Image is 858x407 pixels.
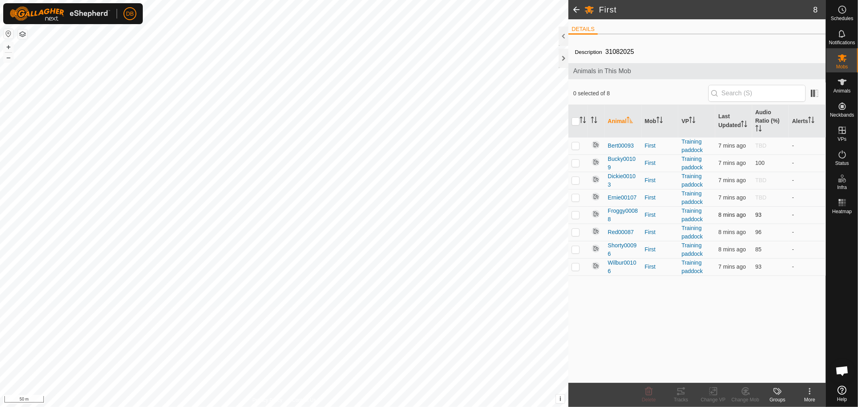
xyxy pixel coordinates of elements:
[591,244,601,253] img: returning off
[789,154,826,172] td: -
[608,172,638,189] span: Dickie00103
[789,189,826,206] td: -
[591,175,601,184] img: returning off
[4,29,13,39] button: Reset Map
[794,396,826,403] div: More
[697,396,729,403] div: Change VP
[591,192,601,201] img: returning off
[591,140,601,150] img: returning off
[718,263,746,270] span: 15 Oct 2025, 4:54 pm
[681,156,703,171] a: Training paddock
[718,246,746,253] span: 15 Oct 2025, 4:54 pm
[752,105,789,138] th: Audio Ratio (%)
[789,206,826,224] td: -
[608,207,638,224] span: Froggy00088
[642,105,679,138] th: Mob
[681,259,703,274] a: Training paddock
[645,228,675,236] div: First
[830,359,854,383] div: Open chat
[253,397,283,404] a: Privacy Policy
[580,118,586,124] p-sorticon: Activate to sort
[573,66,821,76] span: Animals in This Mob
[599,5,813,14] h2: First
[681,190,703,205] a: Training paddock
[808,118,815,124] p-sorticon: Activate to sort
[813,4,818,16] span: 8
[608,259,638,275] span: Wilbur00106
[718,229,746,235] span: 15 Oct 2025, 4:54 pm
[681,173,703,188] a: Training paddock
[678,105,715,138] th: VP
[591,157,601,167] img: returning off
[656,118,663,124] p-sorticon: Activate to sort
[718,212,746,218] span: 15 Oct 2025, 4:54 pm
[608,155,638,172] span: Bucky00109
[645,263,675,271] div: First
[681,208,703,222] a: Training paddock
[689,118,695,124] p-sorticon: Activate to sort
[789,172,826,189] td: -
[755,194,767,201] span: TBD
[718,142,746,149] span: 15 Oct 2025, 4:54 pm
[789,224,826,241] td: -
[645,176,675,185] div: First
[591,261,601,271] img: returning off
[608,241,638,258] span: Shorty00096
[761,396,794,403] div: Groups
[837,137,846,142] span: VPs
[575,49,602,55] label: Description
[789,241,826,258] td: -
[608,193,637,202] span: Ernie00107
[718,177,746,183] span: 15 Oct 2025, 4:54 pm
[645,245,675,254] div: First
[755,142,767,149] span: TBD
[568,25,598,35] li: DETAILS
[833,88,851,93] span: Animals
[755,212,762,218] span: 93
[642,397,656,403] span: Delete
[591,118,597,124] p-sorticon: Activate to sort
[681,242,703,257] a: Training paddock
[755,263,762,270] span: 93
[826,382,858,405] a: Help
[645,193,675,202] div: First
[602,45,637,58] span: 31082025
[755,229,762,235] span: 96
[665,396,697,403] div: Tracks
[836,64,848,69] span: Mobs
[18,29,27,39] button: Map Layers
[755,177,767,183] span: TBD
[755,160,765,166] span: 100
[837,397,847,402] span: Help
[830,113,854,117] span: Neckbands
[573,89,708,98] span: 0 selected of 8
[292,397,316,404] a: Contact Us
[591,226,601,236] img: returning off
[789,105,826,138] th: Alerts
[556,395,565,403] button: i
[608,142,634,150] span: Bert00093
[605,105,642,138] th: Animal
[681,138,703,153] a: Training paddock
[591,209,601,219] img: returning off
[4,53,13,62] button: –
[4,42,13,52] button: +
[10,6,110,21] img: Gallagher Logo
[755,246,762,253] span: 85
[608,228,634,236] span: Red00087
[755,126,762,133] p-sorticon: Activate to sort
[645,159,675,167] div: First
[708,85,806,102] input: Search (S)
[789,258,826,275] td: -
[715,105,752,138] th: Last Updated
[126,10,134,18] span: DB
[645,142,675,150] div: First
[681,225,703,240] a: Training paddock
[837,185,847,190] span: Infra
[627,118,633,124] p-sorticon: Activate to sort
[831,16,853,21] span: Schedules
[829,40,855,45] span: Notifications
[835,161,849,166] span: Status
[789,137,826,154] td: -
[741,122,747,128] p-sorticon: Activate to sort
